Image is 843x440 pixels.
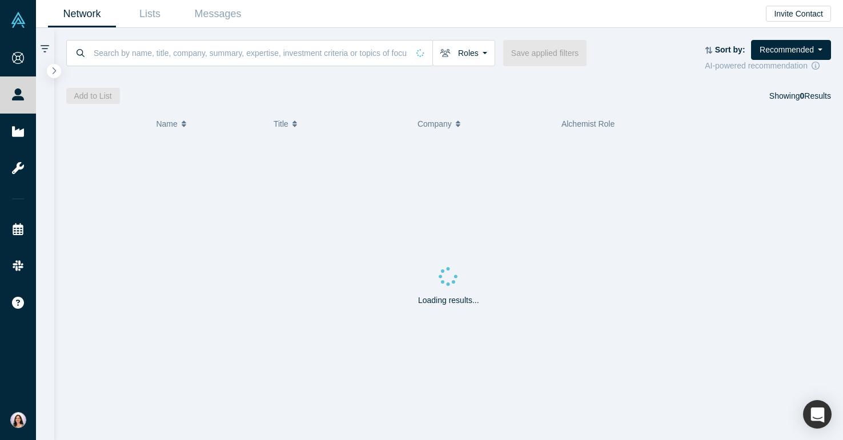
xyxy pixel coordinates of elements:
button: Add to List [66,88,120,104]
span: Title [274,112,288,136]
div: AI-powered recommendation [705,60,831,72]
strong: Sort by: [715,45,745,54]
a: Messages [184,1,252,27]
button: Name [156,112,262,136]
img: Anku Chahal's Account [10,412,26,428]
a: Lists [116,1,184,27]
div: Showing [769,88,831,104]
button: Roles [432,40,495,66]
span: Name [156,112,177,136]
span: Results [800,91,831,100]
strong: 0 [800,91,805,100]
button: Recommended [751,40,831,60]
button: Save applied filters [503,40,587,66]
button: Company [418,112,549,136]
input: Search by name, title, company, summary, expertise, investment criteria or topics of focus [93,39,408,66]
button: Invite Contact [766,6,831,22]
span: Company [418,112,452,136]
p: Loading results... [418,294,479,306]
button: Title [274,112,406,136]
a: Network [48,1,116,27]
span: Alchemist Role [561,119,615,128]
img: Alchemist Vault Logo [10,12,26,28]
